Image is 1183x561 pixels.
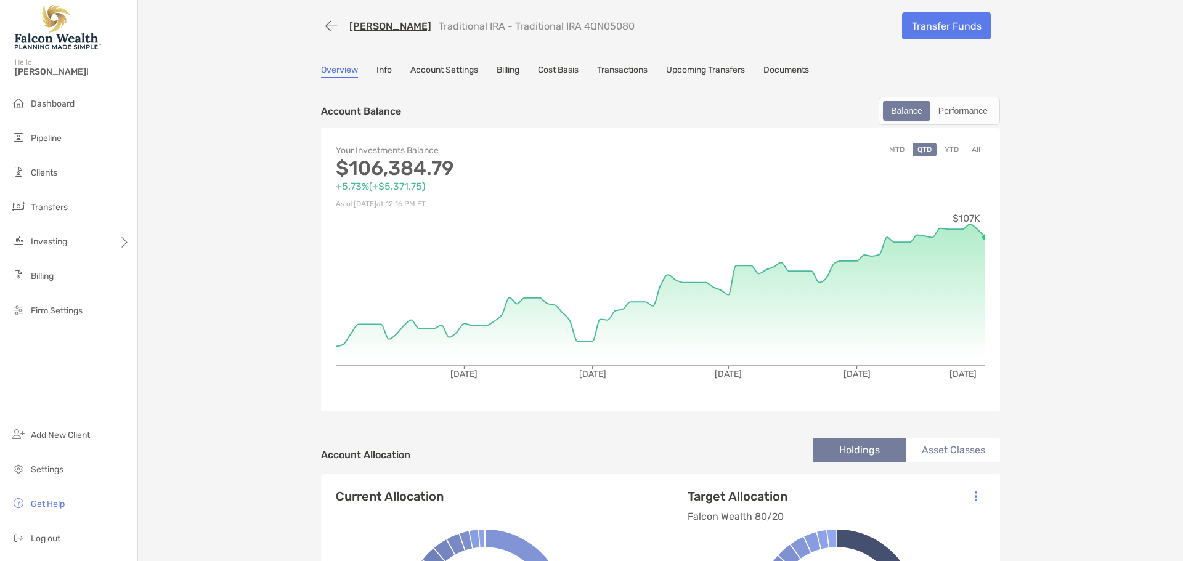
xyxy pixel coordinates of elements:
p: As of [DATE] at 12:16 PM ET [336,196,661,212]
span: Investing [31,236,67,247]
tspan: [DATE] [450,369,478,379]
div: Performance [932,102,994,119]
div: Balance [884,102,929,119]
img: pipeline icon [11,130,26,145]
a: Transfer Funds [902,12,991,39]
img: add_new_client icon [11,427,26,442]
p: Traditional IRA - Traditional IRA 4QN05080 [439,20,635,32]
img: Icon List Menu [975,491,977,502]
img: Falcon Wealth Planning Logo [15,5,101,49]
span: Pipeline [31,133,62,143]
img: transfers icon [11,199,26,214]
a: Billing [497,65,519,78]
img: dashboard icon [11,95,26,110]
h4: Target Allocation [688,489,787,504]
span: [PERSON_NAME]! [15,67,130,77]
img: settings icon [11,461,26,476]
img: logout icon [11,530,26,545]
span: Get Help [31,499,65,509]
button: All [967,143,985,156]
span: Dashboard [31,99,75,109]
p: Your Investments Balance [336,143,661,158]
tspan: [DATE] [949,369,977,379]
tspan: [DATE] [715,369,742,379]
a: Transactions [597,65,648,78]
a: Upcoming Transfers [666,65,745,78]
span: Add New Client [31,430,90,440]
li: Holdings [813,438,906,462]
p: Falcon Wealth 80/20 [688,509,787,524]
a: [PERSON_NAME] [349,20,431,32]
h4: Current Allocation [336,489,444,504]
a: Account Settings [410,65,478,78]
p: Account Balance [321,103,401,119]
span: Billing [31,271,54,281]
button: QTD [913,143,937,156]
tspan: [DATE] [579,369,606,379]
p: $106,384.79 [336,161,661,176]
img: clients icon [11,164,26,179]
button: YTD [940,143,964,156]
img: investing icon [11,233,26,248]
span: Log out [31,533,60,544]
a: Cost Basis [538,65,579,78]
button: MTD [884,143,909,156]
span: Clients [31,167,57,178]
img: get-help icon [11,496,26,511]
div: segmented control [879,97,1000,125]
a: Overview [321,65,358,78]
img: firm-settings icon [11,302,26,317]
h4: Account Allocation [321,449,410,461]
span: Firm Settings [31,305,83,316]
tspan: $107K [953,212,980,224]
li: Asset Classes [906,438,1000,462]
span: Transfers [31,202,68,212]
span: Settings [31,464,63,475]
a: Documents [763,65,809,78]
tspan: [DATE] [844,369,871,379]
p: +5.73% ( +$5,371.75 ) [336,179,661,194]
a: Info [376,65,392,78]
img: billing icon [11,268,26,283]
